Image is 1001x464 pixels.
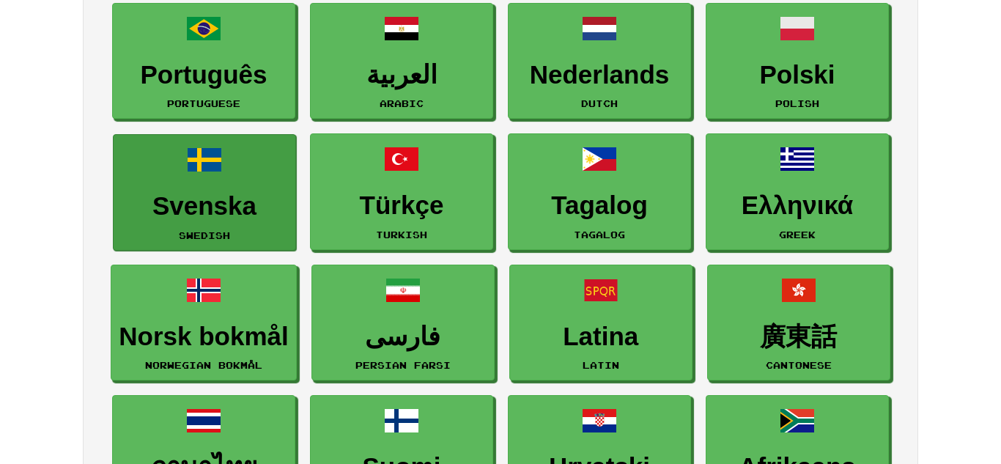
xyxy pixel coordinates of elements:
a: TürkçeTurkish [310,133,493,250]
small: Norwegian Bokmål [145,360,262,370]
a: Norsk bokmålNorwegian Bokmål [111,265,296,381]
a: العربيةArabic [310,3,493,119]
h3: 廣東話 [715,323,882,351]
h3: Nederlands [516,61,683,89]
h3: Português [120,61,287,89]
small: Arabic [380,98,424,108]
small: Persian Farsi [355,360,451,370]
h3: فارسی [319,323,487,351]
small: Tagalog [574,229,625,240]
a: فارسیPersian Farsi [311,265,495,381]
small: Cantonese [766,360,832,370]
h3: Svenska [121,192,288,221]
h3: Latina [517,323,684,351]
small: Greek [779,229,816,240]
h3: العربية [318,61,485,89]
h3: Tagalog [516,191,683,220]
small: Portuguese [167,98,240,108]
small: Turkish [376,229,427,240]
h3: Norsk bokmål [119,323,288,351]
a: PolskiPolish [706,3,889,119]
small: Dutch [581,98,618,108]
h3: Polski [714,61,881,89]
a: ΕλληνικάGreek [706,133,889,250]
small: Swedish [179,230,230,240]
a: SvenskaSwedish [113,134,296,251]
a: 廣東話Cantonese [707,265,890,381]
h3: Ελληνικά [714,191,881,220]
small: Polish [775,98,819,108]
h3: Türkçe [318,191,485,220]
a: PortuguêsPortuguese [112,3,295,119]
a: TagalogTagalog [508,133,691,250]
a: NederlandsDutch [508,3,691,119]
small: Latin [583,360,619,370]
a: LatinaLatin [509,265,692,381]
